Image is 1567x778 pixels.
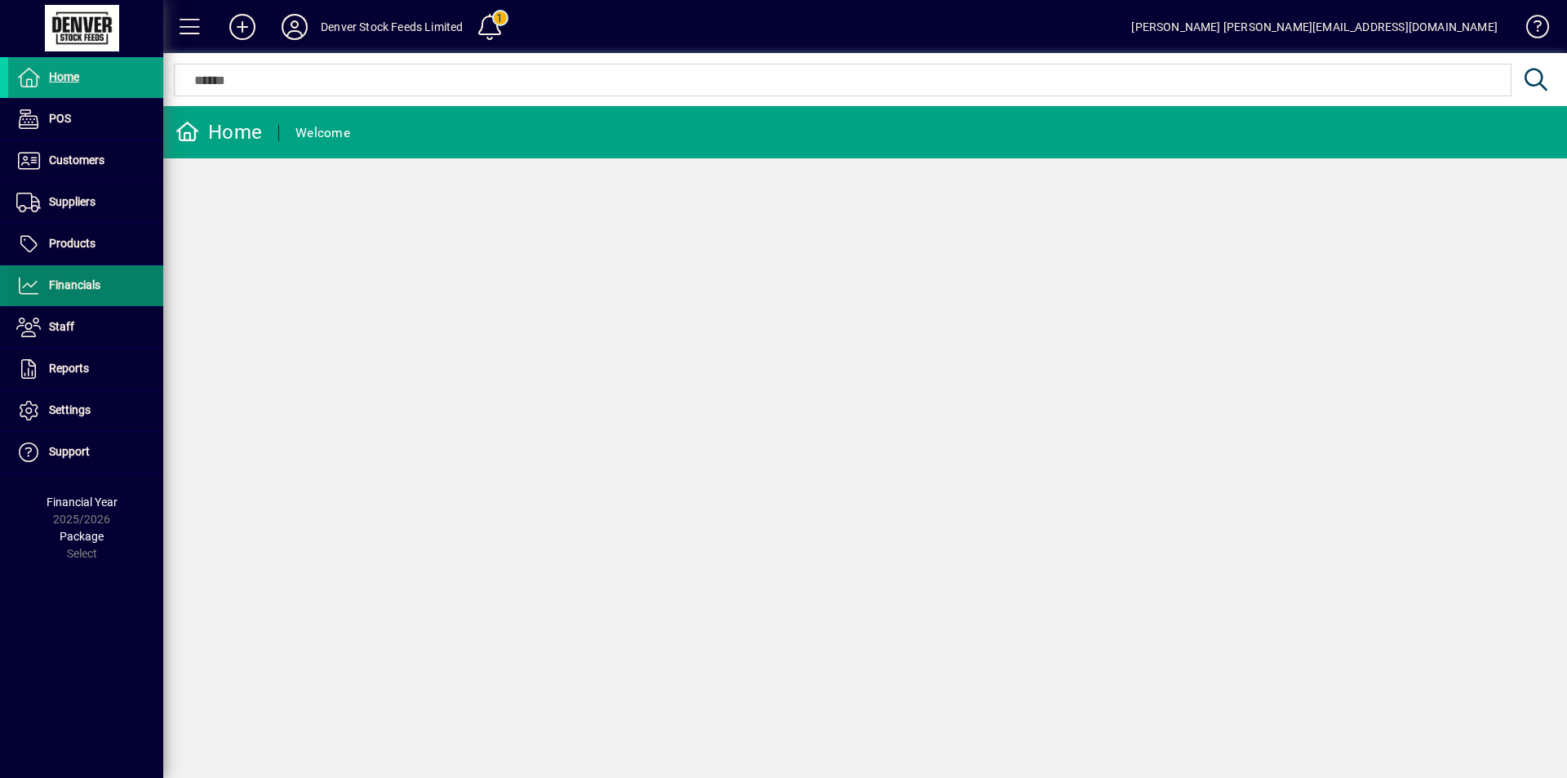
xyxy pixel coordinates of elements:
span: Staff [49,320,74,333]
a: Knowledge Base [1514,3,1547,56]
div: Home [175,119,262,145]
span: Financials [49,278,100,291]
button: Add [216,12,269,42]
span: Products [49,237,95,250]
a: POS [8,99,163,140]
div: Welcome [295,120,350,146]
a: Staff [8,307,163,348]
a: Customers [8,140,163,181]
div: Denver Stock Feeds Limited [321,14,464,40]
span: Settings [49,403,91,416]
span: Financial Year [47,496,118,509]
div: [PERSON_NAME] [PERSON_NAME][EMAIL_ADDRESS][DOMAIN_NAME] [1131,14,1498,40]
button: Profile [269,12,321,42]
a: Financials [8,265,163,306]
span: Customers [49,153,104,167]
span: Suppliers [49,195,95,208]
a: Settings [8,390,163,431]
span: POS [49,112,71,125]
span: Support [49,445,90,458]
a: Support [8,432,163,473]
span: Reports [49,362,89,375]
a: Suppliers [8,182,163,223]
a: Reports [8,349,163,389]
span: Package [60,530,104,543]
span: Home [49,70,79,83]
a: Products [8,224,163,265]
